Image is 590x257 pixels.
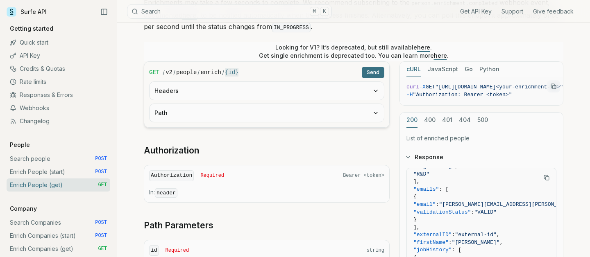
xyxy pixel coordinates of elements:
p: People [7,141,33,149]
button: Copy Text [540,171,553,184]
a: here [434,52,447,59]
a: Support [501,7,523,16]
code: Authorization [149,170,194,181]
a: Authorization [144,145,199,156]
button: Search⌘K [127,4,332,19]
span: ], [413,178,420,185]
a: Search Companies POST [7,216,110,229]
a: Enrich People (start) POST [7,165,110,178]
button: Copy Text [547,80,560,92]
span: / [173,68,175,77]
kbd: K [320,7,329,16]
span: POST [95,219,107,226]
a: Changelog [7,115,110,128]
a: Quick start [7,36,110,49]
span: -X [419,84,426,90]
a: Rate limits [7,75,110,88]
button: 404 [459,113,471,128]
span: -H [406,92,413,98]
span: , [500,239,503,246]
button: Python [479,62,499,77]
a: Enrich Companies (get) GET [7,242,110,255]
span: string [367,247,384,254]
code: v2 [166,68,172,77]
span: : [471,209,474,215]
span: { [413,194,417,200]
span: "emails" [413,186,439,192]
a: Get API Key [460,7,492,16]
code: {id} [225,68,239,77]
button: Collapse Sidebar [98,6,110,18]
p: Getting started [7,25,57,33]
a: Search people POST [7,152,110,165]
span: "Authorization: Bearer <token>" [413,92,512,98]
a: Path Parameters [144,220,213,231]
p: Company [7,205,40,213]
span: , [497,232,500,238]
button: JavaScript [427,62,458,77]
a: Enrich Companies (start) POST [7,229,110,242]
span: "jobHistory" [413,247,452,253]
span: / [163,68,165,77]
span: / [222,68,224,77]
span: "R&D" [413,171,429,177]
code: id [149,245,159,256]
a: Give feedback [533,7,574,16]
span: "validationStatus" [413,209,471,215]
code: header [155,188,177,198]
span: "email" [413,201,436,207]
span: "VALID" [474,209,497,215]
span: GET [98,246,107,252]
span: : [449,239,452,246]
a: Credits & Quotas [7,62,110,75]
span: Required [166,247,189,254]
span: curl [406,84,419,90]
p: Looking for V1? It’s deprecated, but still available . Get single enrichment is deprecated too. Y... [259,43,449,60]
span: Required [200,172,224,179]
span: GET [98,182,107,188]
a: Surfe API [7,6,47,18]
kbd: ⌘ [310,7,319,16]
button: 500 [477,113,488,128]
span: : [ [439,186,448,192]
span: POST [95,156,107,162]
button: Headers [150,82,384,100]
span: "[PERSON_NAME]" [452,239,500,246]
button: Send [362,67,384,78]
span: ], [413,224,420,230]
button: Response [400,147,563,168]
button: Path [150,104,384,122]
button: 401 [442,113,452,128]
button: cURL [406,62,421,77]
span: "externalID" [413,232,452,238]
a: here [417,44,430,51]
p: In: [149,188,384,197]
span: GET [149,68,159,77]
span: : [ [452,247,461,253]
a: API Key [7,49,110,62]
code: people [176,68,197,77]
button: 200 [406,113,418,128]
span: Bearer <token> [343,172,384,179]
a: Enrich People (get) GET [7,178,110,192]
span: "firstName" [413,239,449,246]
span: POST [95,232,107,239]
span: } [413,216,417,223]
span: "external-id" [455,232,496,238]
span: POST [95,169,107,175]
span: : [452,232,455,238]
a: Responses & Errors [7,88,110,101]
a: Webhooks [7,101,110,115]
span: GET [426,84,435,90]
p: List of enriched people [406,134,556,142]
code: enrich [200,68,221,77]
button: 400 [424,113,436,128]
code: IN_PROGRESS [272,23,311,32]
button: Go [465,62,473,77]
span: / [197,68,200,77]
span: : [436,201,439,207]
span: "[URL][DOMAIN_NAME]<your-enrichment-id>" [435,84,563,90]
